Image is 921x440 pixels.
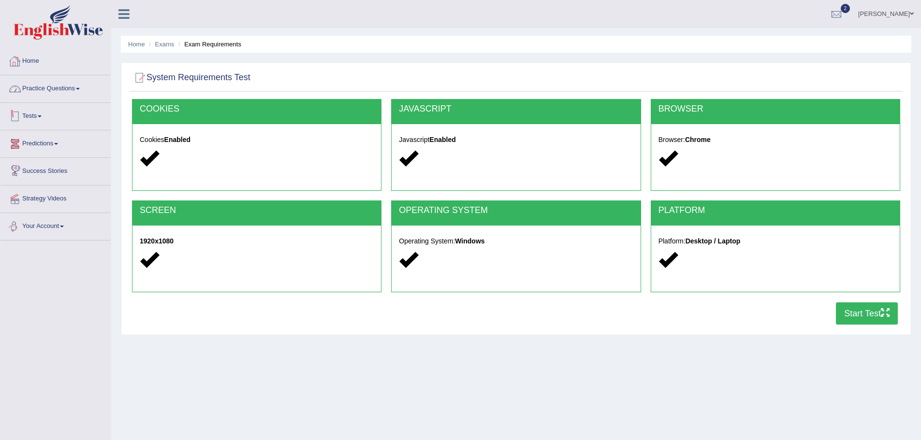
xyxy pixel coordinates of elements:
[836,302,898,325] button: Start Test
[0,48,111,72] a: Home
[841,4,850,13] span: 2
[0,75,111,99] a: Practice Questions
[140,136,374,143] h5: Cookies
[658,104,892,114] h2: BROWSER
[685,136,711,143] strong: Chrome
[0,158,111,182] a: Success Stories
[686,237,741,245] strong: Desktop / Laptop
[658,206,892,215] h2: PLATFORM
[155,41,175,48] a: Exams
[140,104,374,114] h2: COOKIES
[455,237,484,245] strong: Windows
[658,136,892,143] h5: Browser:
[399,104,633,114] h2: JAVASCRIPT
[0,103,111,127] a: Tests
[0,130,111,155] a: Predictions
[128,41,145,48] a: Home
[140,237,174,245] strong: 1920x1080
[132,71,250,85] h2: System Requirements Test
[399,206,633,215] h2: OPERATING SYSTEM
[0,213,111,237] a: Your Account
[399,238,633,245] h5: Operating System:
[164,136,190,143] strong: Enabled
[176,40,241,49] li: Exam Requirements
[429,136,455,143] strong: Enabled
[399,136,633,143] h5: Javascript
[658,238,892,245] h5: Platform:
[0,185,111,210] a: Strategy Videos
[140,206,374,215] h2: SCREEN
